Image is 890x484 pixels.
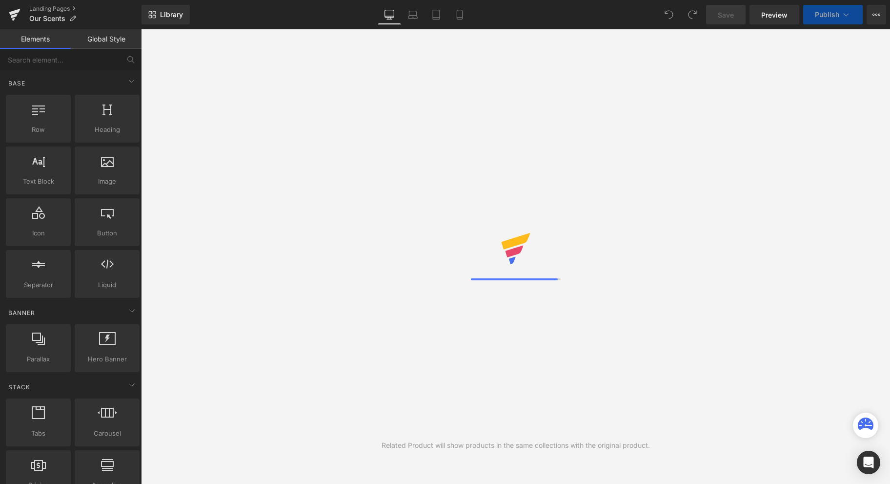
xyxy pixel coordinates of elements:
a: Desktop [378,5,401,24]
span: Carousel [78,428,137,439]
span: Separator [9,280,68,290]
span: Preview [761,10,788,20]
span: Image [78,176,137,187]
a: New Library [142,5,190,24]
button: Redo [683,5,702,24]
span: Banner [7,308,36,317]
a: Tablet [425,5,448,24]
span: Liquid [78,280,137,290]
span: Tabs [9,428,68,439]
button: Publish [803,5,863,24]
span: Heading [78,125,137,135]
a: Global Style [71,29,142,49]
span: Row [9,125,68,135]
div: Related Product will show products in the same collections with the original product. [382,440,650,451]
a: Landing Pages [29,5,142,13]
div: Open Intercom Messenger [857,451,880,474]
span: Parallax [9,354,68,364]
span: Our Scents [29,15,65,22]
span: Icon [9,228,68,238]
span: Base [7,79,26,88]
span: Button [78,228,137,238]
span: Publish [815,11,839,19]
button: Undo [659,5,679,24]
span: Library [160,10,183,19]
span: Text Block [9,176,68,187]
button: More [867,5,886,24]
a: Laptop [401,5,425,24]
span: Stack [7,382,31,392]
span: Save [718,10,734,20]
a: Preview [749,5,799,24]
a: Mobile [448,5,471,24]
span: Hero Banner [78,354,137,364]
